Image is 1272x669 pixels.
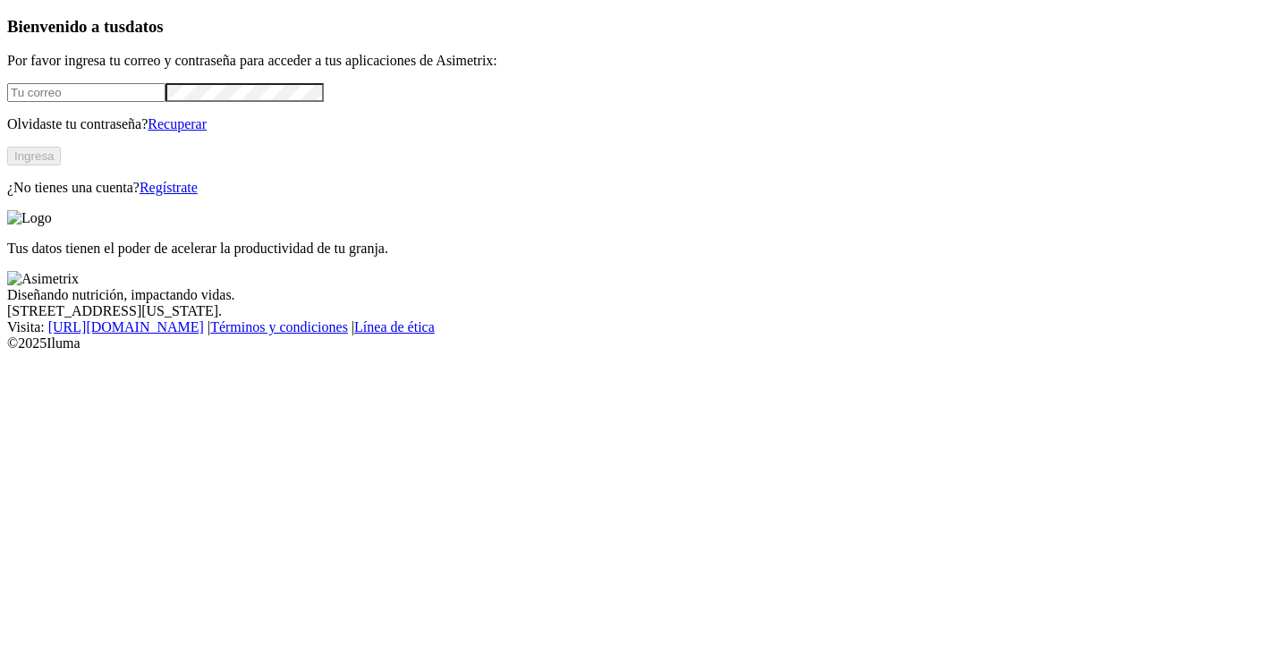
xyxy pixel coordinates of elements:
button: Ingresa [7,147,61,165]
div: Visita : | | [7,319,1265,335]
p: Tus datos tienen el poder de acelerar la productividad de tu granja. [7,241,1265,257]
img: Asimetrix [7,271,79,287]
a: Línea de ética [354,319,435,334]
p: Por favor ingresa tu correo y contraseña para acceder a tus aplicaciones de Asimetrix: [7,53,1265,69]
div: Diseñando nutrición, impactando vidas. [7,287,1265,303]
p: Olvidaste tu contraseña? [7,116,1265,132]
a: Regístrate [140,180,198,195]
input: Tu correo [7,83,165,102]
a: [URL][DOMAIN_NAME] [48,319,204,334]
span: datos [125,17,164,36]
a: Recuperar [148,116,207,131]
div: [STREET_ADDRESS][US_STATE]. [7,303,1265,319]
h3: Bienvenido a tus [7,17,1265,37]
a: Términos y condiciones [210,319,348,334]
img: Logo [7,210,52,226]
div: © 2025 Iluma [7,335,1265,351]
p: ¿No tienes una cuenta? [7,180,1265,196]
